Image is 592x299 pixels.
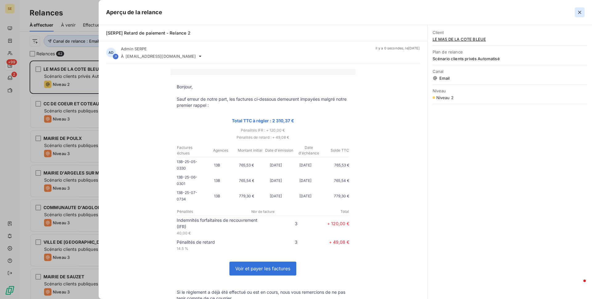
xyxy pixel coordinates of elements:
[571,278,586,293] iframe: Intercom live chat
[106,8,162,17] h5: Aperçu de la relance
[290,162,320,168] p: [DATE]
[203,177,232,184] p: 13B
[292,209,349,214] p: Total
[290,177,320,184] p: [DATE]
[232,162,261,168] p: 765,53 €
[298,239,349,245] p: + 49,08 €
[177,96,349,108] p: Sauf erreur de notre part, les factures ci-dessous demeurent impayées malgré notre premier rappel :
[177,209,234,214] p: Pénalités
[206,148,235,153] p: Agences
[232,177,261,184] p: 765,54 €
[177,217,263,230] p: Indemnités forfaitaires de recouvrement (IFR)
[376,46,420,50] span: il y a 0 secondes , le [DATE]
[177,230,263,236] p: 40,00 €
[433,56,587,61] span: Scénario clients privés Automatisé
[171,127,356,134] p: Pénalités IFR : + 120,00 €
[433,69,587,74] span: Canal
[177,245,263,252] p: 14.5 %
[263,239,298,245] p: 3
[121,54,124,59] span: À
[203,162,232,168] p: 13B
[177,145,206,156] p: Factures échues
[106,30,191,36] span: [SERPE] Retard de paiement - Relance 2
[203,193,232,199] p: 13B
[263,220,298,227] p: 3
[121,46,147,51] span: Admin SERPE
[433,88,587,93] span: Niveau
[261,193,290,199] p: [DATE]
[433,37,587,42] span: LE MAS DE LA COTE BLEUE
[320,162,349,168] p: 765,53 €
[433,49,587,54] span: Plan de relance
[294,145,323,156] p: Date d'échéance
[436,95,454,100] span: Niveau 2
[106,48,116,57] div: AD
[265,148,294,153] p: Date d'émission
[125,54,196,59] span: [EMAIL_ADDRESS][DOMAIN_NAME]
[236,148,264,153] p: Montant initial
[324,148,349,153] p: Solde TTC
[177,84,349,90] p: Bonjour,
[177,158,203,171] p: 13B-25-05-0330
[261,162,290,168] p: [DATE]
[320,193,349,199] p: 779,30 €
[232,193,261,199] p: 779,30 €
[177,189,203,202] p: 13B-25-07-0734
[177,117,349,124] p: Total TTC à régler : 2 310,37 €
[320,177,349,184] p: 765,54 €
[171,134,356,141] p: Pénalités de retard : + 49,08 €
[433,76,587,81] span: Email
[298,220,349,227] p: + 120,00 €
[234,209,291,214] p: Nbr de facture
[230,262,296,275] a: Voir et payer les factures
[290,193,320,199] p: [DATE]
[177,239,263,245] p: Pénalités de retard
[261,177,290,184] p: [DATE]
[433,30,587,35] span: Client
[177,174,203,187] p: 13B-25-06-0301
